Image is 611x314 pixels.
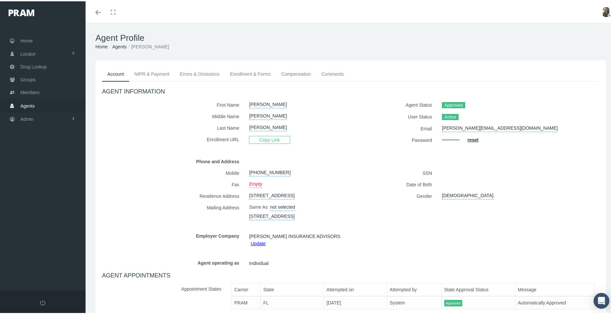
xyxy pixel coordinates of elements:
label: Appointment States [102,282,226,314]
span: Locator [20,46,36,59]
a: Enrollment & Forms [225,65,276,80]
th: State Approval Status [441,282,515,295]
a: [PHONE_NUMBER] [249,166,291,175]
a: Empty [249,177,262,187]
div: Open Intercom Messenger [594,292,609,307]
label: Enrollment URL [102,132,244,144]
span: Individual [249,257,268,267]
a: Copy Link [249,136,290,141]
span: Same As [249,203,267,208]
label: Password [356,133,437,144]
a: [STREET_ADDRESS] [249,210,294,219]
label: Phone and Address [102,154,244,166]
span: Agents [20,98,35,111]
span: Approved [442,101,465,107]
label: Gender [356,189,437,200]
th: Attempted by [387,282,441,295]
h4: AGENT APPOINTMENTS [102,271,599,278]
a: Errors & Omissions [174,65,225,80]
label: Mailing Address [102,200,244,219]
a: Home [95,43,108,48]
a: [DEMOGRAPHIC_DATA] [442,189,494,198]
a: [PERSON_NAME] [249,121,287,130]
label: User Status [356,110,437,121]
th: Attempted on [324,282,387,295]
label: Fax [102,177,244,189]
span: Home [20,33,33,46]
label: Middle Name [102,109,244,121]
span: [PERSON_NAME] INSURANCE ADVISORS [249,230,340,240]
a: Account [102,65,129,80]
img: S_Profile_Picture_15372.jpg [601,6,611,16]
label: Mobile [102,166,244,177]
a: not selected [270,200,295,210]
span: Copy Link [249,135,290,143]
label: Date of Birth [356,177,437,189]
h4: AGENT INFORMATION [102,87,599,94]
a: reset [468,136,478,141]
span: Active [442,113,459,119]
a: [STREET_ADDRESS] [249,189,294,198]
label: Email [356,121,437,133]
label: SSN [356,166,437,177]
th: Carrier [232,282,261,295]
td: Automatically Approved [515,295,594,308]
span: Groups [20,72,36,85]
a: NIPR & Payment [129,65,175,80]
label: Agent operating as [102,256,244,267]
span: Drug Lookup [20,59,47,72]
span: Admin [20,112,34,124]
a: [PERSON_NAME][EMAIL_ADDRESS][DOMAIN_NAME] [442,121,558,131]
a: ••••••••••• [442,133,460,144]
img: PRAM_20_x_78.png [9,8,34,15]
a: Comments [316,65,349,80]
td: System [387,295,441,308]
label: Agent Status [356,98,437,110]
td: PRAM [232,295,261,308]
label: Last Name [102,121,244,132]
span: Members [20,85,39,97]
a: Agents [112,43,127,48]
span: Approved [444,299,462,305]
h1: Agent Profile [95,32,606,42]
td: FL [261,295,324,308]
label: First Name [102,98,244,109]
label: Employer Company [102,229,244,246]
th: State [261,282,324,295]
a: [PERSON_NAME] [249,98,287,107]
label: Residence Address [102,189,244,200]
li: [PERSON_NAME] [127,42,169,49]
a: Update [251,240,266,245]
td: [DATE] [324,295,387,308]
th: Message [515,282,594,295]
a: [PERSON_NAME] [249,109,287,118]
a: Compensation [276,65,316,80]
